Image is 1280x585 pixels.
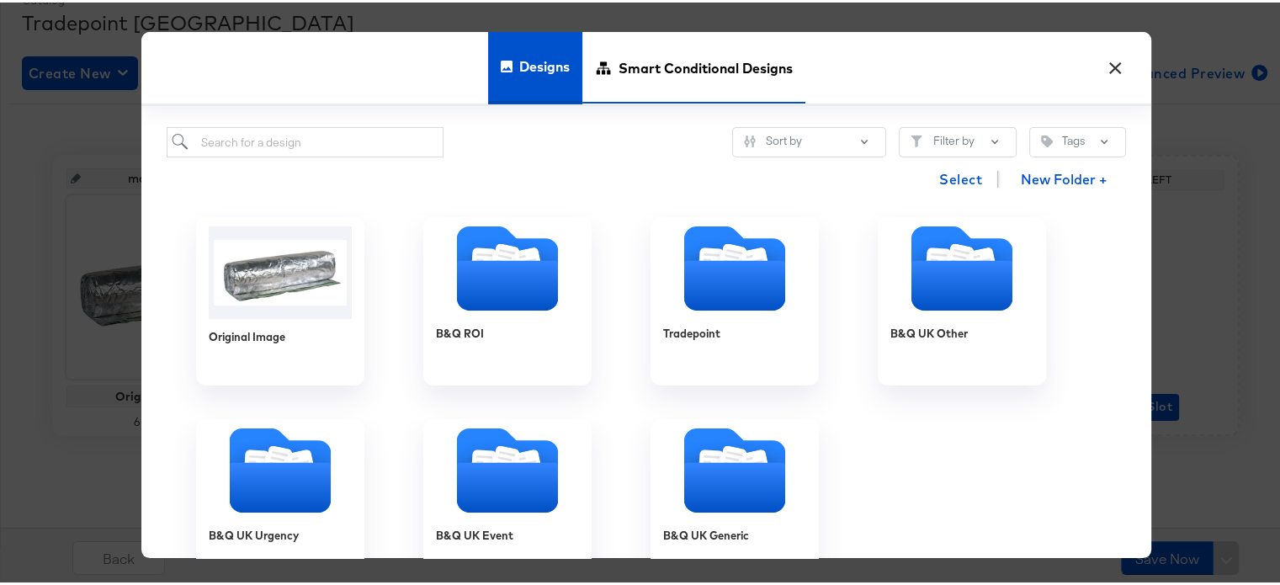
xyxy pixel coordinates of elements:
[167,125,443,156] input: Search for a design
[196,426,364,510] svg: Folder
[423,215,592,383] div: B&Q ROI
[423,224,592,308] svg: Folder
[519,27,570,101] span: Designs
[878,215,1046,383] div: B&Q UK Other
[911,133,922,145] svg: Filter
[651,224,819,308] svg: Folder
[209,224,352,316] img: 03821213_03c
[651,215,819,383] div: Tradepoint
[1041,133,1053,145] svg: Tag
[1006,162,1122,194] button: New Folder +
[651,426,819,510] svg: Folder
[663,525,749,541] div: B&Q UK Generic
[423,426,592,510] svg: Folder
[209,525,299,541] div: B&Q UK Urgency
[196,215,364,383] div: Original Image
[890,323,968,339] div: B&Q UK Other
[744,133,756,145] svg: Sliders
[932,160,989,194] button: Select
[436,323,484,339] div: B&Q ROI
[663,323,720,339] div: Tradepoint
[939,165,982,189] span: Select
[1029,125,1126,155] button: TagTags
[423,417,592,585] div: B&Q UK Event
[619,28,793,102] span: Smart Conditional Designs
[899,125,1017,155] button: FilterFilter by
[196,417,364,585] div: B&Q UK Urgency
[732,125,886,155] button: SlidersSort by
[436,525,513,541] div: B&Q UK Event
[878,224,1046,308] svg: Folder
[1100,46,1130,77] button: ×
[651,417,819,585] div: B&Q UK Generic
[209,327,285,343] div: Original Image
